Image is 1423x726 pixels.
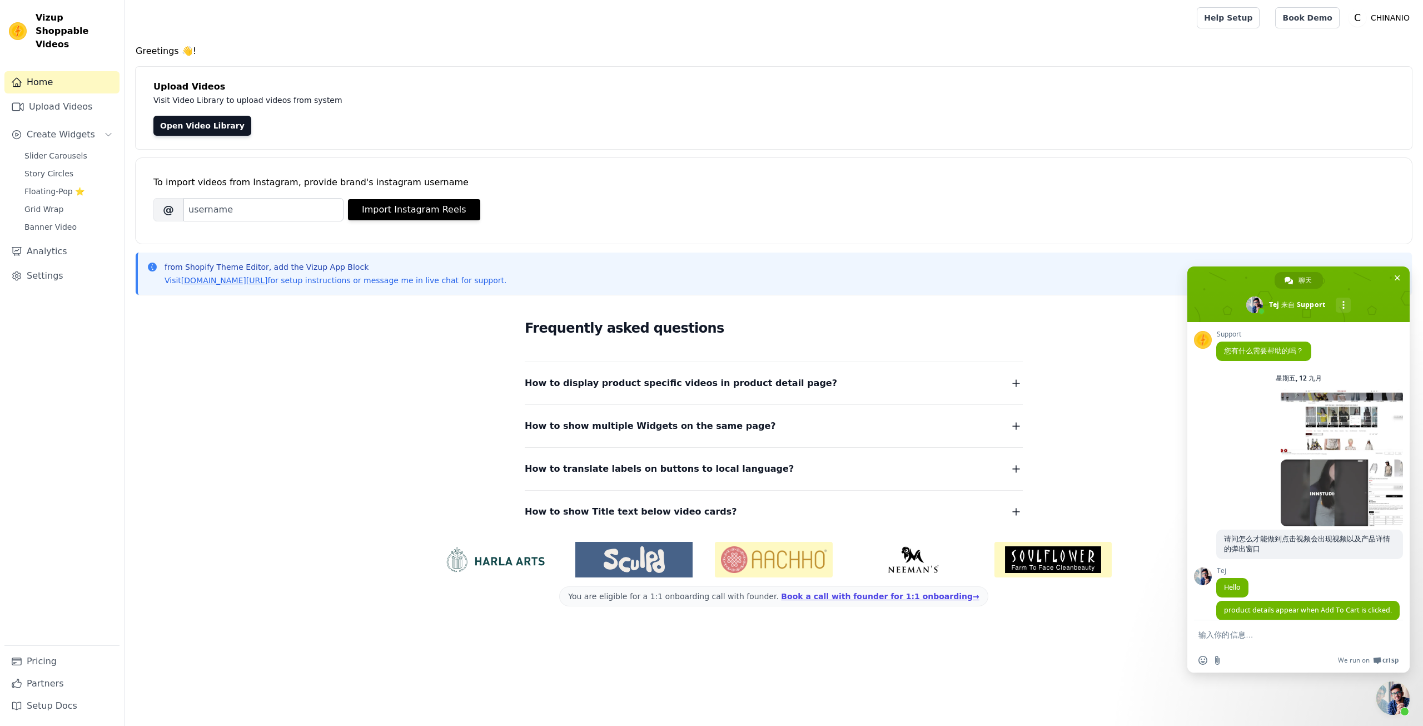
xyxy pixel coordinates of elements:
[4,673,120,695] a: Partners
[165,275,506,286] p: Visit for setup instructions or message me in live chat for support.
[183,198,344,221] input: username
[1354,12,1361,23] text: C
[4,124,120,146] button: Create Widgets
[575,546,693,573] img: Sculpd US
[136,45,1412,58] h4: Greetings 👋!
[994,542,1112,577] img: Soulflower
[4,650,120,673] a: Pricing
[4,71,120,93] a: Home
[165,261,506,273] p: from Shopify Theme Editor, add the Vizup App Block
[525,376,837,391] span: How to display product specific videos in product detail page?
[525,418,1023,434] button: How to show multiple Widgets on the same page?
[1213,656,1222,665] span: 发送文件
[1338,656,1370,665] span: We run on
[24,168,73,179] span: Story Circles
[348,199,480,220] button: Import Instagram Reels
[24,150,87,161] span: Slider Carousels
[1198,656,1207,665] span: 插入表情符号
[4,265,120,287] a: Settings
[1197,7,1260,28] a: Help Setup
[436,546,553,573] img: HarlaArts
[153,93,651,107] p: Visit Video Library to upload videos from system
[18,219,120,235] a: Banner Video
[1224,534,1390,554] span: 请问怎么才能做到点击视频会出现视频以及产品详情的弹出窗口
[1275,272,1323,289] div: 聊天
[9,22,27,40] img: Vizup
[153,116,251,136] a: Open Video Library
[181,276,268,285] a: [DOMAIN_NAME][URL]
[781,592,979,601] a: Book a call with founder for 1:1 onboarding
[36,11,115,51] span: Vizup Shoppable Videos
[1376,681,1410,715] div: 关闭聊天
[18,201,120,217] a: Grid Wrap
[525,461,1023,477] button: How to translate labels on buttons to local language?
[18,184,120,199] a: Floating-Pop ⭐
[525,317,1023,339] h2: Frequently asked questions
[1336,298,1351,313] div: 更多频道
[1338,656,1399,665] a: We run onCrisp
[525,418,776,434] span: How to show multiple Widgets on the same page?
[4,695,120,717] a: Setup Docs
[153,176,1394,189] div: To import videos from Instagram, provide brand's instagram username
[4,240,120,263] a: Analytics
[1349,8,1414,28] button: C CHINANIO
[4,96,120,118] a: Upload Videos
[525,376,1023,391] button: How to display product specific videos in product detail page?
[153,80,1394,93] h4: Upload Videos
[1298,272,1312,289] span: 聊天
[1224,582,1241,592] span: Hello
[1198,630,1374,640] textarea: 输入你的信息…
[525,504,1023,520] button: How to show Title text below video cards?
[855,546,972,573] img: Neeman's
[24,186,84,197] span: Floating-Pop ⭐
[27,128,95,141] span: Create Widgets
[715,542,832,577] img: Aachho
[1224,346,1303,355] span: 您有什么需要帮助的吗？
[153,198,183,221] span: @
[1216,567,1248,575] span: Tej
[24,204,63,215] span: Grid Wrap
[1391,272,1403,284] span: 关闭聊天
[18,166,120,181] a: Story Circles
[525,461,794,477] span: How to translate labels on buttons to local language?
[1382,656,1399,665] span: Crisp
[1275,7,1339,28] a: Book Demo
[1224,605,1392,615] span: product details appear when Add To Cart is clicked.
[1366,8,1414,28] p: CHINANIO
[1276,375,1322,382] div: 星期五, 12 九月
[18,148,120,164] a: Slider Carousels
[1216,330,1311,338] span: Support
[24,221,77,233] span: Banner Video
[525,504,737,520] span: How to show Title text below video cards?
